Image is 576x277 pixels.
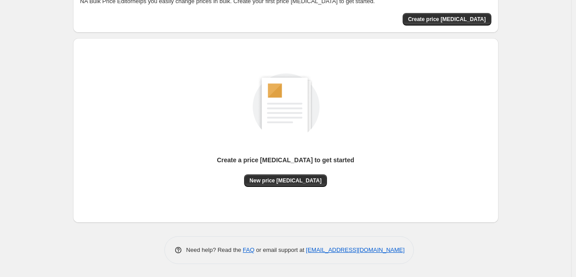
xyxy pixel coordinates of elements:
[306,247,404,253] a: [EMAIL_ADDRESS][DOMAIN_NAME]
[243,247,254,253] a: FAQ
[249,177,322,184] span: New price [MEDICAL_DATA]
[244,174,327,187] button: New price [MEDICAL_DATA]
[217,156,354,164] p: Create a price [MEDICAL_DATA] to get started
[403,13,491,26] button: Create price change job
[254,247,306,253] span: or email support at
[186,247,243,253] span: Need help? Read the
[408,16,486,23] span: Create price [MEDICAL_DATA]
